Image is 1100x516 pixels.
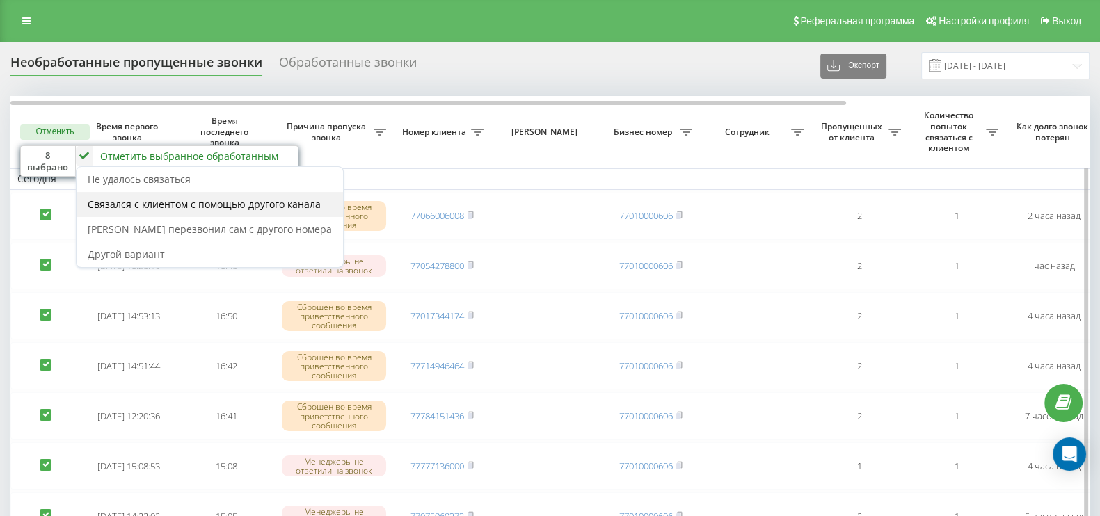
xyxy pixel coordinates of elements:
td: 2 [811,392,908,440]
a: 77714946464 [410,360,464,372]
span: Время первого звонка [91,121,166,143]
div: Сброшен во время приветственного сообщения [282,401,386,431]
a: 77010000606 [619,360,673,372]
td: 2 [811,243,908,290]
a: 77010000606 [619,410,673,422]
span: Пропущенных от клиента [818,121,888,143]
td: 1 [908,442,1005,490]
td: 2 [811,193,908,240]
a: 77777136000 [410,460,464,472]
td: 1 [908,292,1005,339]
a: 77010000606 [619,309,673,322]
span: Количество попыток связаться с клиентом [915,110,986,153]
div: Отметить выбранное обработанным [100,150,278,163]
td: 1 [908,392,1005,440]
span: Бизнес номер [609,127,680,138]
td: 2 [811,342,908,389]
td: 1 [908,193,1005,240]
td: [DATE] 14:53:13 [80,292,177,339]
div: 8 выбрано [21,146,76,177]
td: 2 [811,292,908,339]
div: Необработанные пропущенные звонки [10,55,262,76]
div: Обработанные звонки [279,55,417,76]
td: [DATE] 14:51:44 [80,342,177,389]
a: 77010000606 [619,209,673,222]
span: Настройки профиля [939,15,1029,26]
span: Номер клиента [400,127,471,138]
span: [PERSON_NAME] [502,127,590,138]
td: 1 [811,442,908,490]
td: 16:42 [177,342,275,389]
span: Связался с клиентом с помощью другого канала [88,197,321,211]
span: Время последнего звонка [189,115,264,148]
span: Как долго звонок потерян [1017,121,1092,143]
td: 16:41 [177,392,275,440]
td: 1 [908,243,1005,290]
span: Сотрудник [706,127,791,138]
a: 77010000606 [619,460,673,472]
a: 77054278800 [410,259,464,272]
a: 77784151436 [410,410,464,422]
div: Open Intercom Messenger [1053,437,1086,471]
div: Сброшен во время приветственного сообщения [282,301,386,332]
div: Сброшен во время приветственного сообщения [282,351,386,382]
span: [PERSON_NAME] перезвонил сам с другого номера [88,223,332,236]
span: Не удалось связаться [88,172,191,186]
td: 15:08 [177,442,275,490]
span: Другой вариант [88,248,165,261]
span: Реферальная программа [800,15,914,26]
span: Выход [1052,15,1081,26]
a: 77017344174 [410,309,464,322]
td: [DATE] 12:20:36 [80,392,177,440]
button: Отменить [20,124,90,140]
div: Менеджеры не ответили на звонок [282,455,386,476]
a: 77066006008 [410,209,464,222]
button: Экспорт [820,54,886,79]
a: 77010000606 [619,259,673,272]
td: 16:50 [177,292,275,339]
td: [DATE] 15:08:53 [80,442,177,490]
td: 1 [908,342,1005,389]
span: Причина пропуска звонка [282,121,374,143]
